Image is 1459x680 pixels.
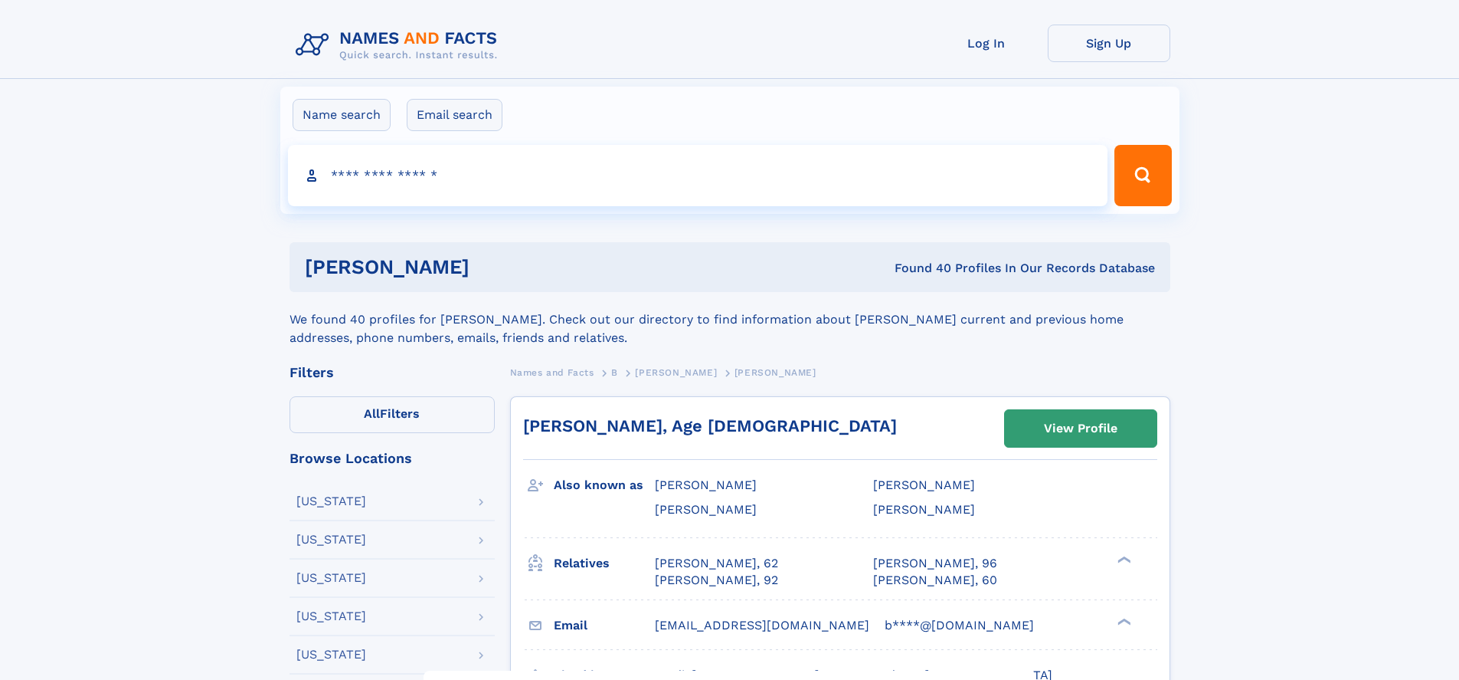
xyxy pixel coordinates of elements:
span: [PERSON_NAME] [873,478,975,492]
div: ❯ [1114,616,1132,626]
h3: Also known as [554,472,655,498]
div: Browse Locations [290,452,495,465]
span: [EMAIL_ADDRESS][DOMAIN_NAME] [655,618,869,632]
span: [PERSON_NAME] [635,367,717,378]
div: [US_STATE] [296,572,366,584]
div: ❯ [1114,554,1132,564]
span: [PERSON_NAME] [655,502,757,517]
div: [US_STATE] [296,495,366,508]
div: Found 40 Profiles In Our Records Database [682,260,1155,277]
h3: Relatives [554,550,655,577]
span: All [364,406,380,421]
h1: [PERSON_NAME] [305,258,682,277]
a: Log In [925,25,1048,62]
div: Filters [290,366,495,379]
a: [PERSON_NAME], 92 [655,572,778,589]
div: [US_STATE] [296,534,366,546]
a: [PERSON_NAME], 60 [873,572,997,589]
input: search input [288,145,1108,206]
a: [PERSON_NAME], 62 [655,555,778,572]
div: We found 40 profiles for [PERSON_NAME]. Check out our directory to find information about [PERSON... [290,292,1170,347]
div: [US_STATE] [296,610,366,623]
button: Search Button [1114,145,1171,206]
span: [PERSON_NAME] [655,478,757,492]
a: [PERSON_NAME], 96 [873,555,997,572]
h3: Email [554,613,655,639]
span: B [611,367,618,378]
div: View Profile [1044,411,1117,446]
label: Filters [290,396,495,433]
a: [PERSON_NAME] [635,363,717,382]
a: B [611,363,618,382]
label: Name search [293,99,391,131]
a: View Profile [1005,410,1156,447]
a: Names and Facts [510,363,594,382]
img: Logo Names and Facts [290,25,510,66]
div: [US_STATE] [296,649,366,661]
a: [PERSON_NAME], Age [DEMOGRAPHIC_DATA] [523,416,897,435]
a: Sign Up [1048,25,1170,62]
span: [PERSON_NAME] [734,367,816,378]
label: Email search [407,99,502,131]
span: [PERSON_NAME] [873,502,975,517]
